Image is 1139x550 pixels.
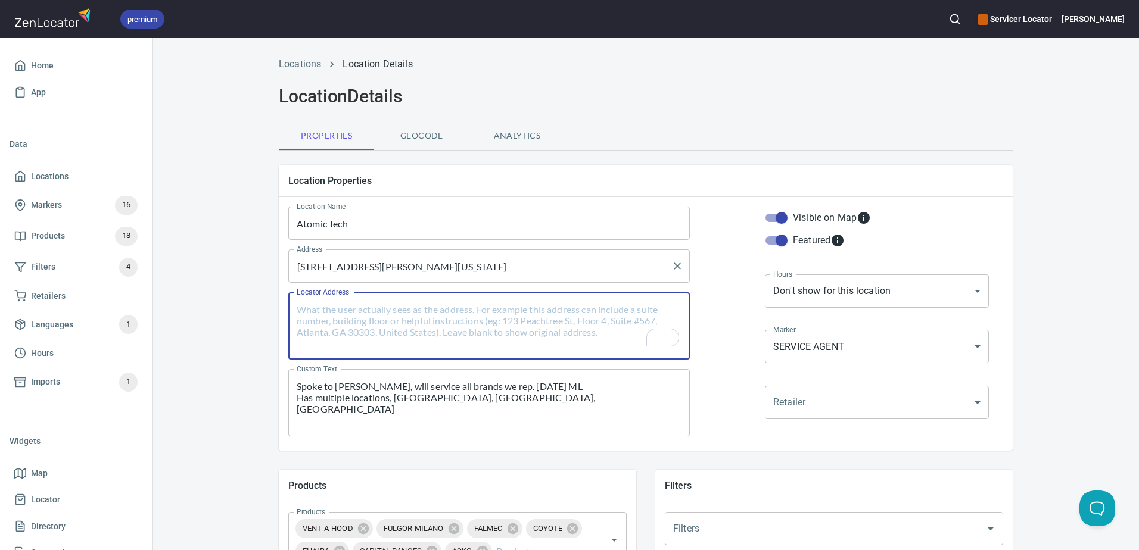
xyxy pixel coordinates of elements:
span: Locator [31,492,60,507]
a: Directory [10,513,142,540]
button: Search [942,6,968,32]
div: SERVICE AGENT [765,330,989,363]
textarea: To enrich screen reader interactions, please activate Accessibility in Grammarly extension settings [297,304,681,349]
span: Map [31,466,48,481]
h6: [PERSON_NAME] [1062,12,1125,26]
svg: Whether the location is visible on the map. [857,211,871,225]
a: Markers16 [10,190,142,221]
a: Products18 [10,221,142,252]
span: Locations [31,169,69,184]
a: Retailers [10,283,142,310]
span: FALMEC [467,523,510,534]
li: Data [10,130,142,158]
span: Markers [31,198,62,212]
a: Imports1 [10,367,142,398]
div: Featured [793,233,845,248]
span: Geocode [381,129,462,143]
a: Languages1 [10,309,142,340]
span: premium [120,13,164,26]
span: Imports [31,374,60,389]
button: Open [982,520,999,537]
a: Home [10,52,142,79]
textarea: Spoke to [PERSON_NAME], will service all brands we rep. [DATE] ML Has multiple locations, [GEOGRA... [297,380,681,426]
a: Locations [279,58,321,70]
a: Hours [10,340,142,367]
span: 18 [115,229,138,243]
h5: Location Properties [288,174,1003,187]
span: Home [31,58,54,73]
button: Open [606,532,623,548]
span: 1 [119,318,138,332]
button: Clear [669,258,686,274]
li: Widgets [10,427,142,455]
a: Location Details [343,58,412,70]
div: premium [120,10,164,29]
h5: Products [288,479,627,492]
span: 4 [119,260,138,274]
div: Manage your apps [978,6,1051,32]
div: Visible on Map [793,211,871,225]
div: VENT-A-HOOD [295,519,373,538]
button: color-CE600E [978,14,988,25]
div: Don't show for this location [765,274,989,308]
iframe: Help Scout Beacon - Open [1079,490,1115,526]
a: Map [10,460,142,487]
span: App [31,85,46,100]
input: Filters [670,517,964,540]
button: [PERSON_NAME] [1062,6,1125,32]
span: FULGOR MILANO [376,523,451,534]
a: Locations [10,163,142,190]
a: Locator [10,486,142,513]
span: Retailers [31,289,66,304]
h6: Servicer Locator [978,12,1051,26]
span: Properties [286,129,367,143]
img: zenlocator [14,5,94,30]
div: COYOTE [526,519,583,538]
span: 16 [115,198,138,212]
h5: Filters [665,479,1003,492]
span: VENT-A-HOOD [295,523,360,534]
div: ​ [765,386,989,419]
a: App [10,79,142,106]
span: Filters [31,260,55,274]
span: COYOTE [526,523,570,534]
a: Filters4 [10,252,142,283]
span: 1 [119,375,138,389]
span: Hours [31,346,54,361]
span: Languages [31,317,73,332]
nav: breadcrumb [279,57,1013,71]
span: Analytics [477,129,558,143]
svg: Featured locations are moved to the top of the search results list. [830,233,845,248]
span: Products [31,229,65,243]
span: Directory [31,519,66,534]
div: FULGOR MILANO [376,519,463,538]
h2: Location Details [279,86,1013,107]
div: FALMEC [467,519,522,538]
